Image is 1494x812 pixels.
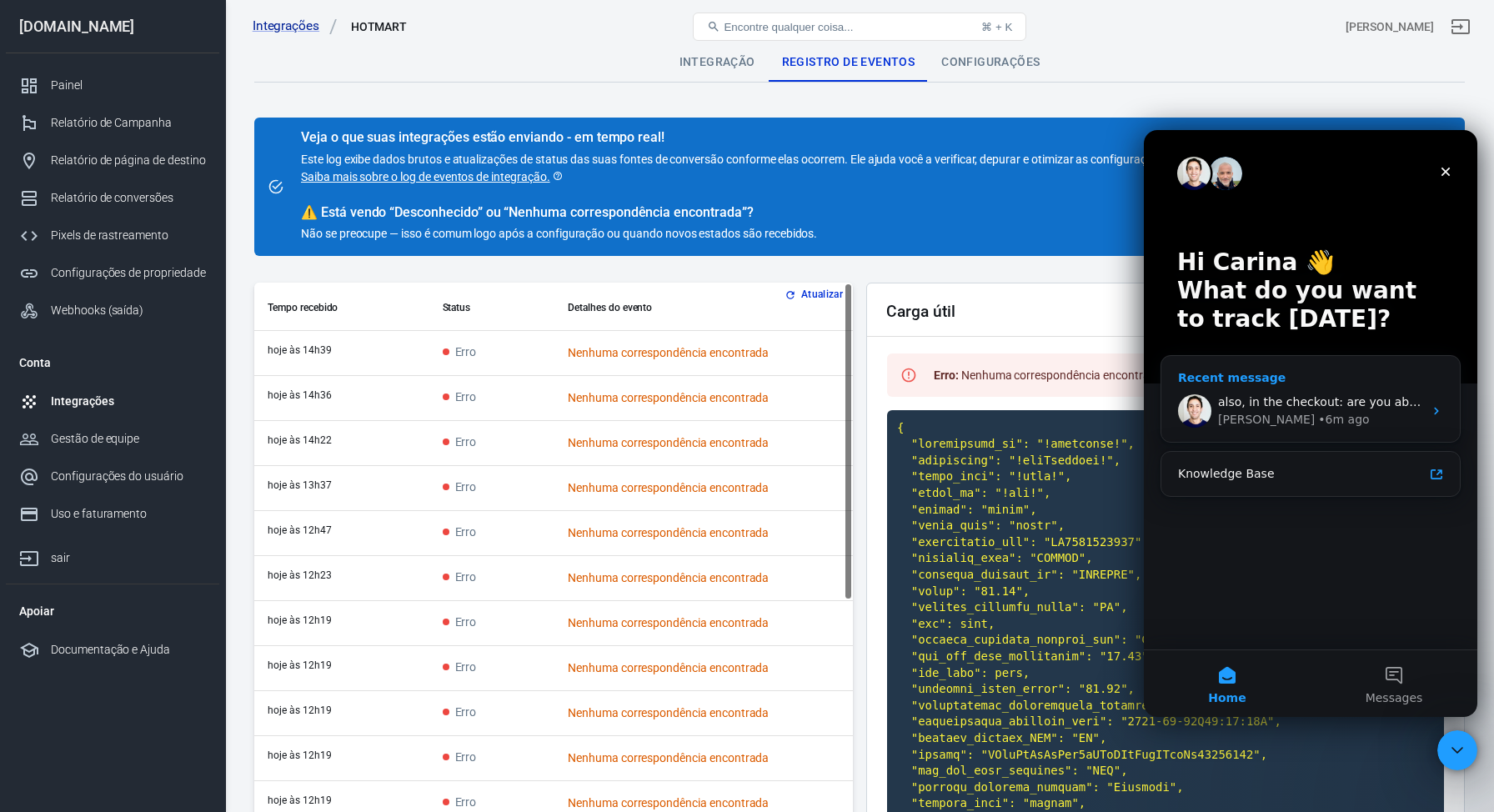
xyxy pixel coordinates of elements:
font: Erro [455,660,477,674]
font: Apoiar [19,604,54,618]
font: Este log exibe dados brutos e atualizações de status das suas fontes de conversão conforme elas o... [301,153,1337,166]
span: Erro [443,614,477,629]
font: hoje às 12h19 [268,659,331,671]
font: Gestão de equipe [51,432,139,445]
div: HOTMART [351,18,408,35]
font: Erro [455,615,477,629]
time: 2025-09-01T12:19:02+01:00 [268,614,331,626]
font: Nenhuma correspondência encontrada [568,571,769,584]
font: Nenhuma correspondência encontrada [568,526,769,539]
font: Atualizar [801,289,843,301]
font: Integração [679,55,755,68]
a: Integrações [253,18,338,36]
iframe: Chat ao vivo do Intercom [1437,730,1477,770]
a: Gestão de equipe [6,420,219,458]
a: Saiba mais sobre o log de eventos de integração. [301,168,564,186]
div: Knowledge Base [34,335,279,353]
font: Uso e faturamento [51,507,147,520]
font: Não se preocupe — isso é comum logo após a configuração ou quando novos estados são recebidos. [301,227,817,240]
font: Encontre qualquer coisa... [724,21,853,33]
font: ⌘ + K [981,21,1012,33]
font: Veja o que suas integrações estão enviando - em tempo real! [301,129,664,145]
font: [PERSON_NAME] [1346,20,1434,33]
font: hoje às 14h39 [268,344,331,356]
span: also, in the checkout: are you able to insert a custom field? [74,265,421,278]
font: Nenhuma correspondência encontrada [568,796,769,809]
span: Messages [222,562,279,574]
font: Webhooks (saída) [51,303,143,317]
font: Erro [455,570,477,584]
font: Erro [455,390,477,403]
font: : [955,368,959,382]
span: Erro [443,749,477,764]
a: Webhooks (saída) [6,292,219,329]
font: Está vendo “Desconhecido” ou “Nenhuma correspondência encontrada”? [321,204,754,220]
font: Erro [934,368,955,382]
font: Nenhuma correspondência encontrada [568,706,769,719]
a: Configurações do usuário [6,458,219,495]
font: Integrações [51,394,113,408]
font: Nenhuma correspondência encontrada [568,751,769,764]
time: 2025-09-01T12:19:01+01:00 [268,704,331,716]
font: Erro [455,795,477,809]
font: hoje às 12h19 [268,614,331,626]
font: Erro [455,435,477,449]
font: Configurações de propriedade [51,266,206,279]
a: Painel [6,67,219,104]
font: Relatório de Campanha [51,116,172,129]
font: Relatório de página de destino [51,153,206,167]
font: hoje às 12h23 [268,569,331,581]
time: 2025-09-01T14:22:13+01:00 [268,434,331,446]
time: 2025-09-01T12:19:02+01:00 [268,659,331,671]
button: Encontre qualquer coisa...⌘ + K [693,13,1026,41]
button: Messages [167,520,333,587]
font: ⚠️ [301,204,318,220]
a: Pixels de rastreamento [6,217,219,254]
font: Documentação e Ajuda [51,643,170,656]
font: Integrações [253,19,319,34]
span: Home [64,562,102,574]
font: Relatório de conversões [51,191,173,204]
font: Nenhuma correspondência encontrada [568,346,769,359]
time: 2025-09-01T14:36:56+01:00 [268,389,331,401]
span: Erro [443,659,477,674]
time: 2025-09-01T12:47:12+01:00 [268,524,331,536]
time: 2025-09-01T12:23:27+01:00 [268,569,331,581]
font: Erro [455,750,477,764]
font: Tempo recebido [268,301,338,313]
a: Relatório de página de destino [6,142,219,179]
font: [DOMAIN_NAME] [19,18,134,35]
a: sair [1441,7,1481,47]
a: sair [6,533,219,577]
font: hoje às 12h47 [268,524,331,536]
span: Erro [443,389,477,403]
div: [PERSON_NAME] [74,281,171,298]
button: Atualizar [781,286,850,303]
font: Nenhuma correspondência encontrada [568,481,769,494]
font: Configurações do usuário [51,469,183,483]
font: Carga útil [886,302,955,321]
a: Relatório de Campanha [6,104,219,142]
font: hoje às 12h19 [268,704,331,716]
time: 2025-09-01T12:19:01+01:00 [268,794,331,806]
a: Configurações de propriedade [6,254,219,292]
span: Erro [443,794,477,809]
font: Detalhes do evento [568,301,652,313]
a: Integrações [6,383,219,420]
div: Close [287,27,317,57]
iframe: Chat ao vivo do Intercom [1144,130,1477,717]
font: Erro [455,525,477,539]
font: Nenhuma correspondência encontrada [568,616,769,629]
font: sair [51,551,70,564]
span: aviso [301,204,318,220]
font: Conta [19,356,51,369]
font: Erro [455,345,477,358]
font: Nenhuma correspondência encontrada [568,661,769,674]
